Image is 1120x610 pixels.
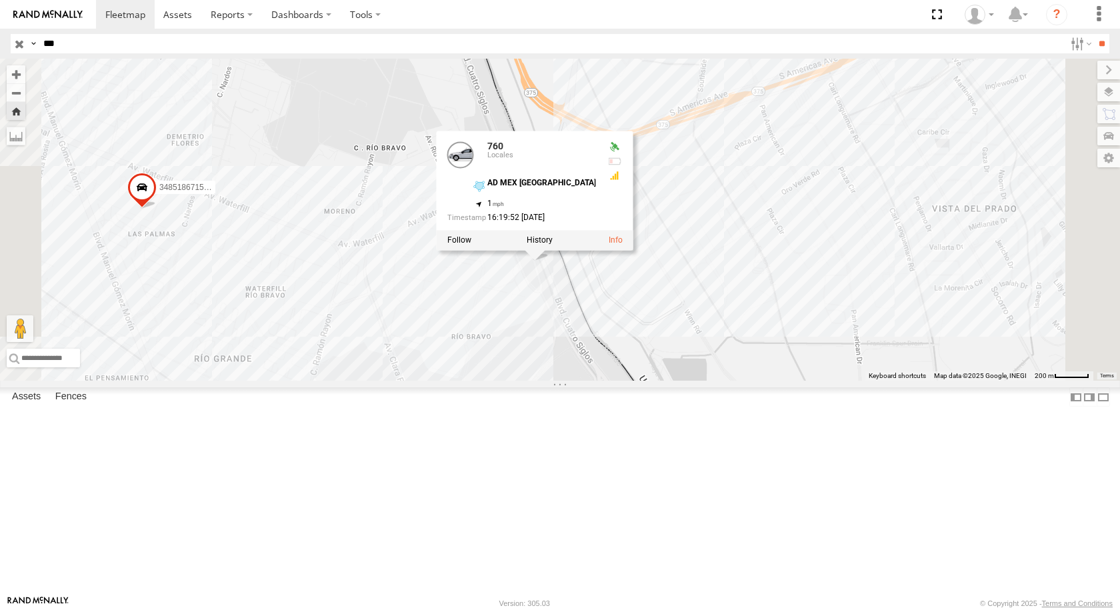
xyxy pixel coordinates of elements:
[1065,34,1094,53] label: Search Filter Options
[5,388,47,407] label: Assets
[487,151,596,159] div: Locales
[7,315,33,342] button: Drag Pegman onto the map to open Street View
[1031,371,1093,381] button: Map Scale: 200 m per 49 pixels
[447,141,474,168] a: View Asset Details
[1100,373,1114,379] a: Terms
[7,102,25,120] button: Zoom Home
[13,10,83,19] img: rand-logo.svg
[1042,599,1113,607] a: Terms and Conditions
[607,156,623,167] div: No voltage information received from this device.
[159,183,213,192] span: 348518671568
[1097,149,1120,167] label: Map Settings
[487,141,503,151] a: 760
[1046,4,1067,25] i: ?
[869,371,926,381] button: Keyboard shortcuts
[499,599,550,607] div: Version: 305.03
[1083,387,1096,407] label: Dock Summary Table to the Right
[607,141,623,152] div: Valid GPS Fix
[28,34,39,53] label: Search Query
[7,127,25,145] label: Measure
[1035,372,1054,379] span: 200 m
[607,170,623,181] div: GSM Signal = 3
[609,236,623,245] a: View Asset Details
[7,65,25,83] button: Zoom in
[7,83,25,102] button: Zoom out
[447,236,471,245] label: Realtime tracking of Asset
[487,199,504,208] span: 1
[447,213,596,222] div: Date/time of location update
[527,236,553,245] label: View Asset History
[1097,387,1110,407] label: Hide Summary Table
[960,5,999,25] div: MANUEL HERNANDEZ
[7,597,69,610] a: Visit our Website
[1069,387,1083,407] label: Dock Summary Table to the Left
[49,388,93,407] label: Fences
[487,179,596,187] div: AD MEX [GEOGRAPHIC_DATA]
[934,372,1027,379] span: Map data ©2025 Google, INEGI
[980,599,1113,607] div: © Copyright 2025 -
